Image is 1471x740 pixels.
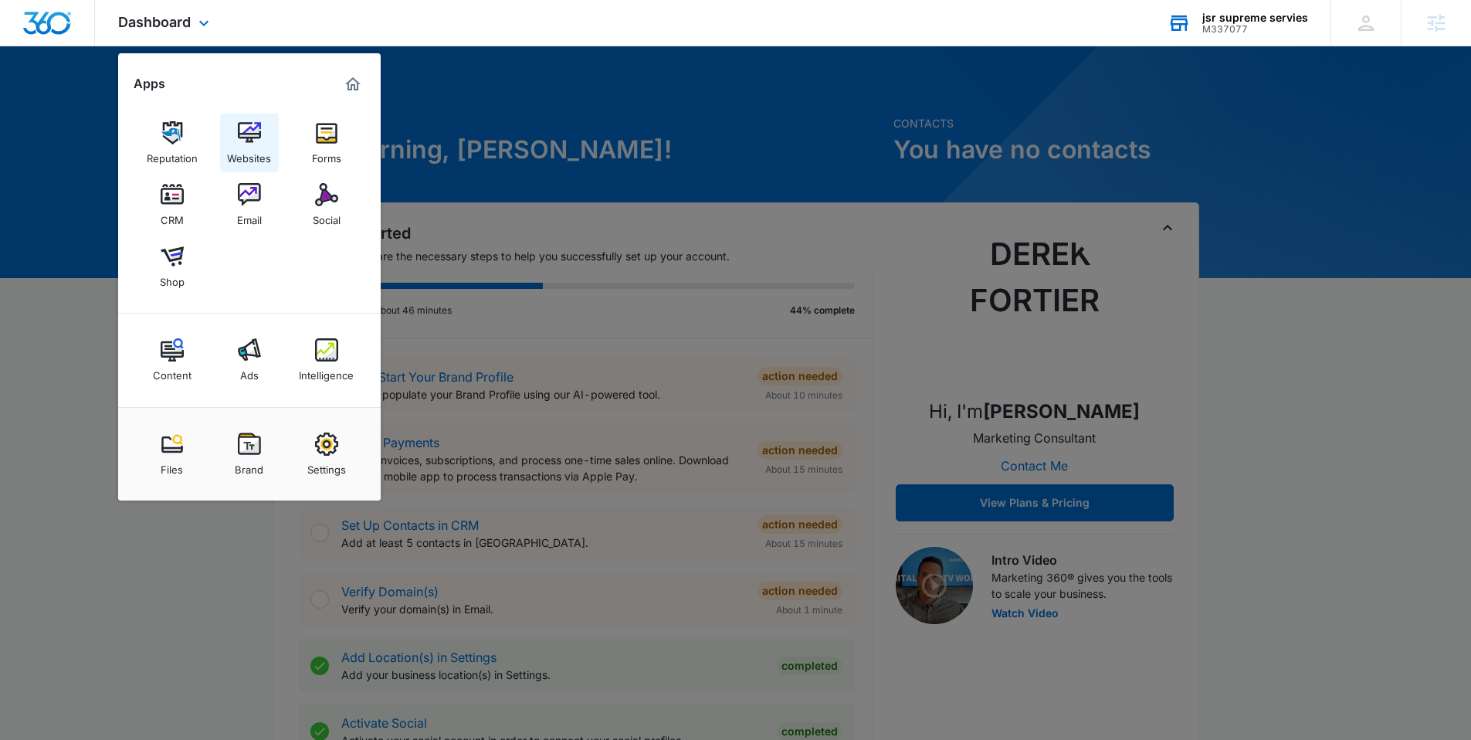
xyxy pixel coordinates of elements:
[161,206,184,226] div: CRM
[297,425,356,484] a: Settings
[235,456,263,476] div: Brand
[171,91,260,101] div: Keywords by Traffic
[160,268,185,288] div: Shop
[299,362,354,382] div: Intelligence
[143,237,202,296] a: Shop
[313,206,341,226] div: Social
[297,331,356,389] a: Intelligence
[1202,12,1308,24] div: account name
[40,40,170,53] div: Domain: [DOMAIN_NAME]
[297,114,356,172] a: Forms
[143,114,202,172] a: Reputation
[220,114,279,172] a: Websites
[153,362,192,382] div: Content
[134,76,165,91] h2: Apps
[25,25,37,37] img: logo_orange.svg
[220,175,279,234] a: Email
[42,90,54,102] img: tab_domain_overview_orange.svg
[143,175,202,234] a: CRM
[220,331,279,389] a: Ads
[43,25,76,37] div: v 4.0.25
[227,144,271,165] div: Websites
[341,72,365,97] a: Marketing 360® Dashboard
[220,425,279,484] a: Brand
[25,40,37,53] img: website_grey.svg
[240,362,259,382] div: Ads
[154,90,166,102] img: tab_keywords_by_traffic_grey.svg
[118,14,191,30] span: Dashboard
[59,91,138,101] div: Domain Overview
[312,144,341,165] div: Forms
[307,456,346,476] div: Settings
[147,144,198,165] div: Reputation
[1202,24,1308,35] div: account id
[143,425,202,484] a: Files
[297,175,356,234] a: Social
[143,331,202,389] a: Content
[237,206,262,226] div: Email
[161,456,183,476] div: Files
